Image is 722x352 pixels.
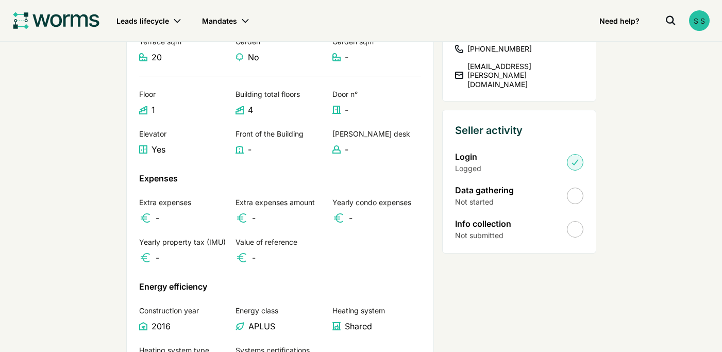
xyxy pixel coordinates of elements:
[139,197,228,208] p: Extra expenses
[455,196,514,207] p: Not started
[591,8,652,33] a: help user
[12,10,100,31] a: worms logo
[139,36,228,47] p: Terrace sqm
[139,237,228,247] p: Yearly property tax (IMU)
[455,62,583,89] a: [EMAIL_ADDRESS][PERSON_NAME][DOMAIN_NAME]
[202,15,241,26] p: Mandates
[455,184,514,196] p: Data gathering
[455,163,481,174] p: Logged
[332,305,421,316] p: Heating system
[116,15,173,26] p: Leads lifecycle
[236,305,324,316] p: Energy class
[660,10,681,31] div: Search transaction
[152,320,171,332] div: 2016
[248,320,275,332] div: APLUS
[332,36,421,47] p: Garden sqm
[455,123,583,138] p: Seller activity
[152,104,155,116] div: 1
[694,15,705,26] p: S S
[236,89,324,99] p: Building total floors
[332,89,421,99] p: Door n°
[332,128,421,139] p: [PERSON_NAME] desk
[139,128,228,139] p: Elevator
[139,89,228,99] p: Floor
[455,150,481,163] p: Login
[12,11,100,30] img: worms logo
[139,305,228,316] p: Construction year
[248,51,259,63] div: No
[455,44,583,54] a: [PHONE_NUMBER]
[236,36,324,47] p: Garden
[689,10,710,31] button: S S
[345,320,372,332] div: Shared
[152,51,162,63] div: 20
[194,8,258,33] button: Mandates
[108,8,190,33] button: Leads lifecycle
[139,172,421,185] p: Expenses
[248,104,253,116] div: 4
[152,143,165,156] div: Yes
[236,128,324,139] p: Front of the Building
[236,237,324,247] p: Value of reference
[139,280,421,293] p: Energy efficiency
[332,197,421,208] p: Yearly condo expenses
[599,15,644,26] p: Need help?
[455,217,511,230] p: Info collection
[236,197,324,208] p: Extra expenses amount
[455,230,511,241] p: Not submitted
